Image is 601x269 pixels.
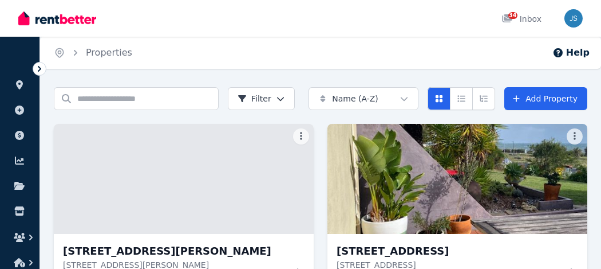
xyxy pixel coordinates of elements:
[428,87,450,110] button: Card view
[504,87,587,110] a: Add Property
[428,87,495,110] div: View options
[508,12,517,19] span: 34
[337,243,562,259] h3: [STREET_ADDRESS]
[40,37,146,69] nav: Breadcrumb
[567,128,583,145] button: More options
[501,13,541,25] div: Inbox
[564,9,583,28] img: Joanna Sykes
[63,243,288,259] h3: [STREET_ADDRESS][PERSON_NAME]
[450,87,473,110] button: Compact list view
[327,124,587,234] img: 13/13 Upper Esplanade, Bunbury
[18,10,96,27] img: RentBetter
[293,128,309,145] button: More options
[472,87,495,110] button: Expanded list view
[54,124,314,234] img: 5 Ednie St, Bunbury
[552,46,590,60] button: Help
[228,87,295,110] button: Filter
[86,47,132,58] a: Properties
[332,93,378,104] span: Name (A-Z)
[309,87,418,110] button: Name (A-Z)
[238,93,271,104] span: Filter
